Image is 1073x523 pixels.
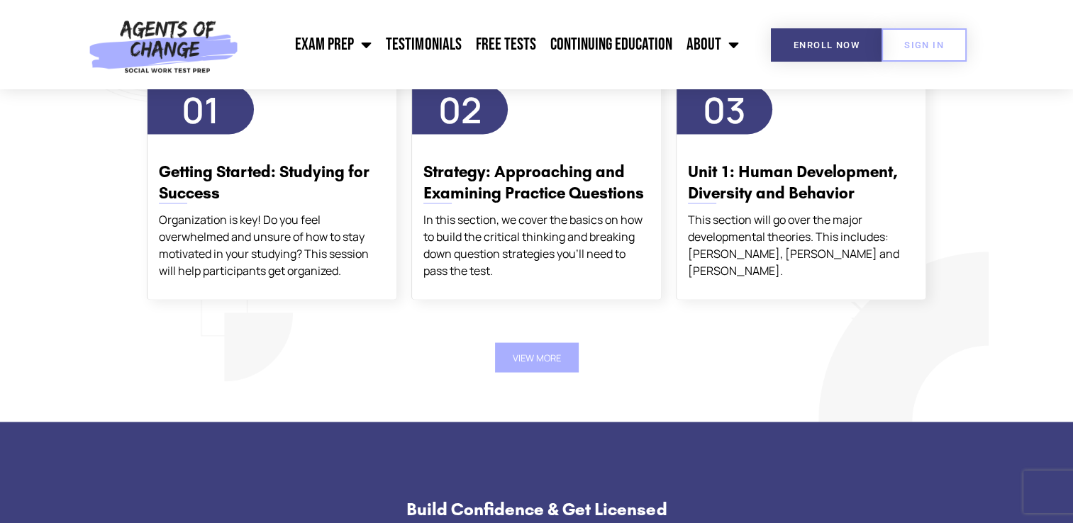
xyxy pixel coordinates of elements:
span: 02 [438,85,482,133]
nav: Menu [245,27,746,62]
a: Testimonials [379,27,468,62]
span: 03 [703,85,746,133]
a: Free Tests [468,27,543,62]
div: This section will go over the major developmental theories. This includes: [PERSON_NAME], [PERSON... [688,210,914,279]
button: View More [495,342,579,373]
h4: Build Confidence & Get Licensed [78,500,995,517]
a: Continuing Education [543,27,679,62]
a: Exam Prep [288,27,379,62]
span: Enroll Now [794,40,860,50]
h3: Getting Started: Studying for Success [159,161,385,203]
div: In this section, we cover the basics on how to build the critical thinking and breaking down ques... [423,210,650,279]
span: SIGN IN [904,40,944,50]
h3: Strategy: Approaching and Examining Practice Questions [423,161,650,203]
div: Organization is key! Do you feel overwhelmed and unsure of how to stay motivated in your studying... [159,210,385,279]
span: 01 [182,85,219,133]
a: SIGN IN [882,28,967,62]
a: Enroll Now [771,28,882,62]
a: About [679,27,745,62]
h3: Unit 1: Human Development, Diversity and Behavior [688,161,914,203]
